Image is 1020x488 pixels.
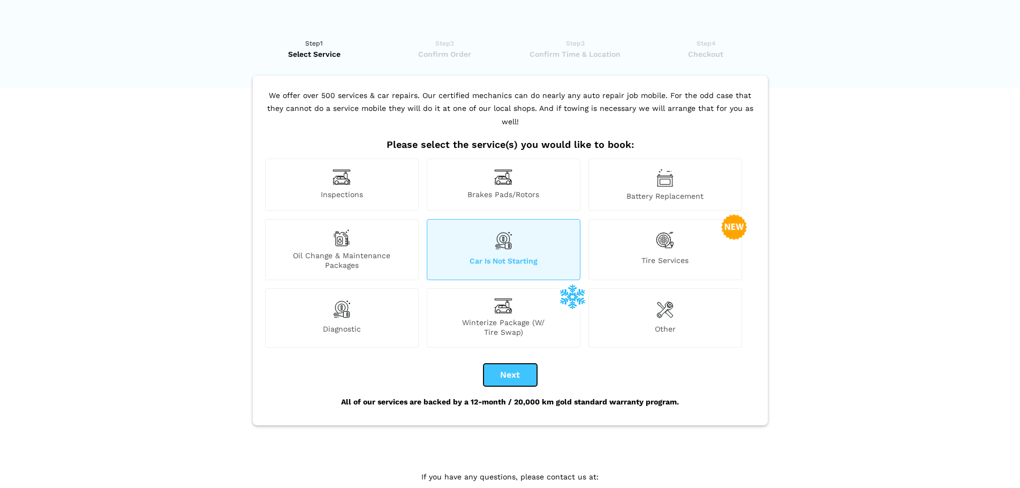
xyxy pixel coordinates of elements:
span: Select Service [253,49,376,59]
span: Confirm Order [383,49,507,59]
p: If you have any questions, please contact us at: [342,471,679,483]
span: Battery Replacement [589,191,742,201]
span: Tire Services [589,256,742,270]
a: Step4 [644,38,768,59]
a: Step3 [513,38,637,59]
span: Checkout [644,49,768,59]
h2: Please select the service(s) you would like to book: [262,139,758,151]
span: Car is not starting [427,256,580,270]
img: new-badge-2-48.png [721,214,747,240]
a: Step2 [383,38,507,59]
span: Oil Change & Maintenance Packages [266,251,418,270]
span: Brakes Pads/Rotors [427,190,580,201]
div: All of our services are backed by a 12-month / 20,000 km gold standard warranty program. [262,386,758,417]
span: Other [589,324,742,337]
img: winterize-icon_1.png [560,283,585,309]
button: Next [483,364,537,386]
p: We offer over 500 services & car repairs. Our certified mechanics can do nearly any auto repair j... [262,89,758,139]
span: Inspections [266,190,418,201]
span: Confirm Time & Location [513,49,637,59]
span: Winterize Package (W/ Tire Swap) [427,318,580,337]
span: Diagnostic [266,324,418,337]
a: Step1 [253,38,376,59]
